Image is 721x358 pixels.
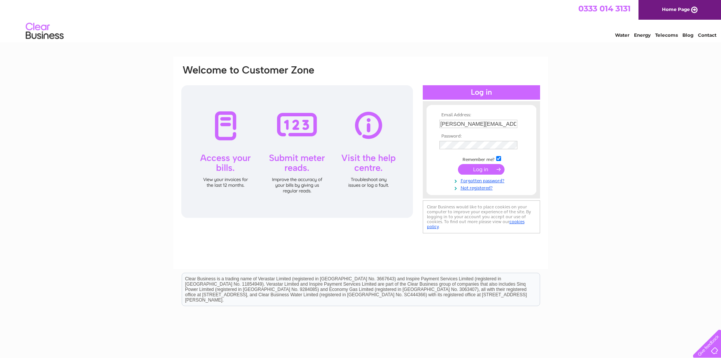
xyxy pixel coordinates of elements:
[655,32,678,38] a: Telecoms
[438,155,525,163] td: Remember me?
[439,184,525,191] a: Not registered?
[427,219,525,229] a: cookies policy
[615,32,629,38] a: Water
[458,164,505,175] input: Submit
[438,134,525,139] th: Password:
[438,113,525,118] th: Email Address:
[698,32,716,38] a: Contact
[682,32,693,38] a: Blog
[439,177,525,184] a: Forgotten password?
[182,4,540,37] div: Clear Business is a trading name of Verastar Limited (registered in [GEOGRAPHIC_DATA] No. 3667643...
[25,20,64,43] img: logo.png
[423,200,540,233] div: Clear Business would like to place cookies on your computer to improve your experience of the sit...
[634,32,651,38] a: Energy
[578,4,631,13] a: 0333 014 3131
